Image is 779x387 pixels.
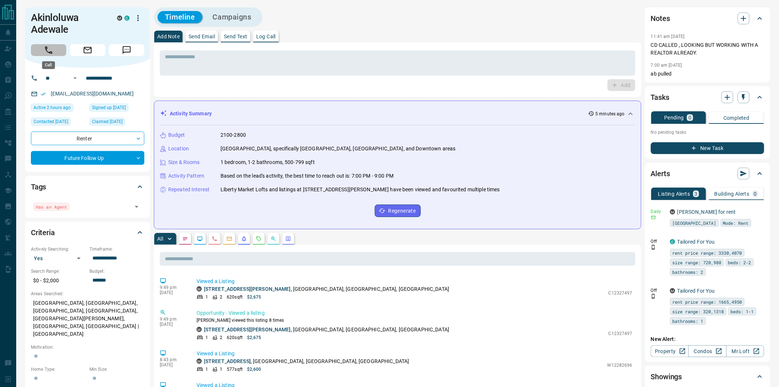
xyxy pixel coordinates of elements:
[92,104,126,111] span: Signed up [DATE]
[168,131,185,139] p: Budget
[247,294,261,300] p: $2,675
[221,158,315,166] p: 1 bedroom, 1-2 bathrooms, 500-799 sqft
[220,334,222,341] p: 2
[31,290,144,297] p: Areas Searched:
[160,290,186,295] p: [DATE]
[31,366,86,373] p: Home Type:
[204,286,291,292] a: [STREET_ADDRESS][PERSON_NAME]
[204,327,291,332] a: [STREET_ADDRESS][PERSON_NAME]
[220,294,222,300] p: 2
[247,366,261,373] p: $2,600
[670,239,675,244] div: condos.ca
[221,172,394,180] p: Based on the lead's activity, the best time to reach out is: 7:00 PM - 9:00 PM
[715,191,750,196] p: Building Alerts
[651,294,656,299] svg: Push Notification Only
[673,259,722,266] span: size range: 720,988
[157,34,180,39] p: Add Note
[651,335,764,343] p: New Alert:
[89,268,144,275] p: Budget:
[651,127,764,138] p: No pending tasks
[31,344,144,351] p: Motivation:
[197,236,203,242] svg: Lead Browsing Activity
[664,115,684,120] p: Pending
[31,275,86,287] p: $0 - $2,000
[723,115,750,121] p: Completed
[160,357,186,362] p: 8:43 pm
[168,172,204,180] p: Activity Pattern
[673,317,704,325] span: bathrooms: 1
[188,34,215,39] p: Send Email
[204,358,409,365] p: , [GEOGRAPHIC_DATA], [GEOGRAPHIC_DATA], [GEOGRAPHIC_DATA]
[285,236,291,242] svg: Agent Actions
[160,362,186,367] p: [DATE]
[651,371,682,383] h2: Showings
[124,15,130,21] div: condos.ca
[731,308,754,315] span: beds: 1-1
[168,158,200,166] p: Size & Rooms
[221,186,500,193] p: Liberty Market Lofts and listings at [STREET_ADDRESS][PERSON_NAME] have been viewed and favourite...
[51,91,134,97] a: [EMAIL_ADDRESS][DOMAIN_NAME]
[182,236,188,242] svg: Notes
[651,91,669,103] h2: Tasks
[197,327,202,332] div: mrloft.ca
[31,178,144,196] div: Tags
[609,290,632,296] p: C12327497
[34,118,68,125] span: Contacted [DATE]
[651,142,764,154] button: New Task
[204,326,449,334] p: , [GEOGRAPHIC_DATA], [GEOGRAPHIC_DATA], [GEOGRAPHIC_DATA]
[42,61,55,69] div: Call
[728,259,751,266] span: beds: 2-2
[31,12,106,35] h1: Akinloluwa Adewale
[256,34,276,39] p: Log Call
[197,359,202,364] div: mrloft.ca
[197,286,202,292] div: mrloft.ca
[204,285,449,293] p: , [GEOGRAPHIC_DATA], [GEOGRAPHIC_DATA], [GEOGRAPHIC_DATA]
[651,168,670,179] h2: Alerts
[651,238,666,245] p: Off
[673,249,742,257] span: rent price range: 3330,4070
[31,297,144,340] p: [GEOGRAPHIC_DATA], [GEOGRAPHIC_DATA], [GEOGRAPHIC_DATA], [GEOGRAPHIC_DATA], [GEOGRAPHIC_DATA][PER...
[89,118,144,128] div: Thu Apr 17 2025
[31,132,144,145] div: Renter
[227,294,243,300] p: 620 sqft
[651,165,764,182] div: Alerts
[227,366,243,373] p: 577 sqft
[92,118,123,125] span: Claimed [DATE]
[157,236,163,241] p: All
[205,334,208,341] p: 1
[34,104,71,111] span: Active 2 hours ago
[670,288,675,293] div: mrloft.ca
[677,209,736,215] a: [PERSON_NAME] for rent
[31,181,46,193] h2: Tags
[160,285,186,290] p: 9:49 pm
[651,10,764,27] div: Notes
[31,118,86,128] div: Wed Jun 04 2025
[31,252,86,264] div: Yes
[227,334,243,341] p: 620 sqft
[205,366,208,373] p: 1
[158,11,202,23] button: Timeline
[673,308,724,315] span: size range: 320,1318
[197,350,632,358] p: Viewed a Listing
[168,145,189,153] p: Location
[651,63,682,68] p: 7:00 am [DATE]
[197,278,632,285] p: Viewed a Listing
[70,44,105,56] span: Email
[131,202,142,212] button: Open
[205,11,259,23] button: Campaigns
[160,322,186,327] p: [DATE]
[71,74,80,83] button: Open
[673,298,742,306] span: rent price range: 1665,4950
[609,330,632,337] p: C12327497
[31,44,66,56] span: Call
[220,366,222,373] p: 1
[89,104,144,114] div: Sun Feb 28 2021
[160,107,635,121] div: Activity Summary5 minutes ago
[256,236,262,242] svg: Requests
[651,70,764,78] p: ab pulled
[651,13,670,24] h2: Notes
[31,104,86,114] div: Tue Aug 12 2025
[670,209,675,215] div: mrloft.ca
[40,91,46,97] svg: Email Verified
[168,186,209,193] p: Repeated Interest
